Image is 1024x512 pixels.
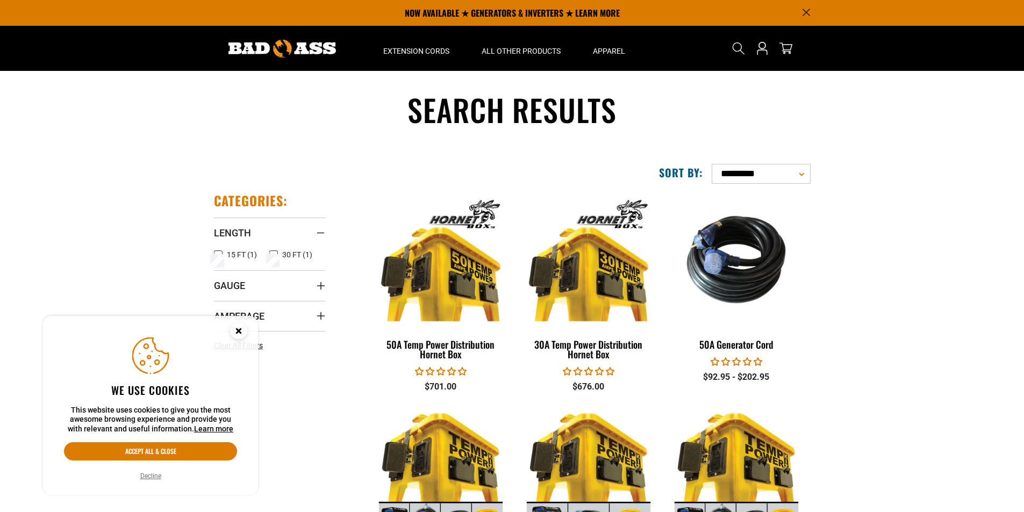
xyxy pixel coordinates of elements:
[670,340,802,349] div: 50A Generator Cord
[373,198,509,321] img: 50A Temp Power Distribution Hornet Box
[64,383,237,397] h2: We use cookies
[137,471,164,481] button: Decline
[228,40,336,57] img: Bad Ass Extension Cords
[214,270,325,300] summary: Gauge
[64,406,237,434] p: This website uses cookies to give you the most awesome browsing experience and provide you with r...
[730,40,747,57] summary: Search
[227,251,257,258] span: 15 FT (1)
[521,198,656,321] img: 30A Temp Power Distribution Hornet Box
[669,198,804,321] img: 50A Generator Cord
[670,371,802,384] div: $92.95 - $202.95
[659,165,703,179] label: Sort by:
[482,46,561,56] span: All Other Products
[375,192,507,365] a: 50A Temp Power Distribution Hornet Box 50A Temp Power Distribution Hornet Box
[64,442,237,460] button: Accept all & close
[577,26,641,71] summary: Apparel
[214,279,245,292] span: Gauge
[383,46,449,56] span: Extension Cords
[522,192,654,365] a: 30A Temp Power Distribution Hornet Box 30A Temp Power Distribution Hornet Box
[375,340,507,359] div: 50A Temp Power Distribution Hornet Box
[43,316,258,495] aside: Cookie Consent
[670,192,802,356] a: 50A Generator Cord 50A Generator Cord
[522,340,654,359] div: 30A Temp Power Distribution Hornet Box
[214,90,811,129] h1: Search results
[466,26,577,71] summary: All Other Products
[415,366,467,377] span: 0.00 stars
[593,46,625,56] span: Apparel
[214,192,288,209] h2: Categories:
[563,366,614,377] span: 0.00 stars
[375,380,507,393] div: $701.00
[711,357,762,367] span: 0.00 stars
[214,301,325,331] summary: Amperage
[214,227,251,239] span: Length
[522,380,654,393] div: $676.00
[367,26,466,71] summary: Extension Cords
[214,310,264,322] span: Amperage
[214,218,325,248] summary: Length
[194,424,233,433] a: Learn more
[282,251,312,258] span: 30 FT (1)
